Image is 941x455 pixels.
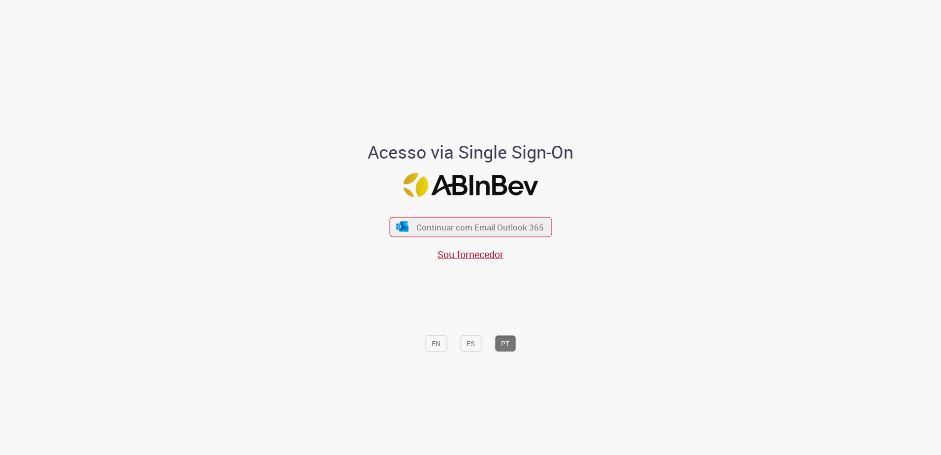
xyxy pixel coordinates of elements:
button: ES [460,335,481,352]
button: ícone Azure/Microsoft 360 Continuar com Email Outlook 365 [389,217,552,237]
h1: Acesso via Single Sign-On [334,142,607,162]
span: Continuar com Email Outlook 365 [416,221,544,232]
img: Logo ABInBev [403,173,538,197]
a: Sou fornecedor [438,248,503,261]
button: EN [425,335,447,352]
img: ícone Azure/Microsoft 360 [396,222,409,232]
button: PT [495,335,516,352]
